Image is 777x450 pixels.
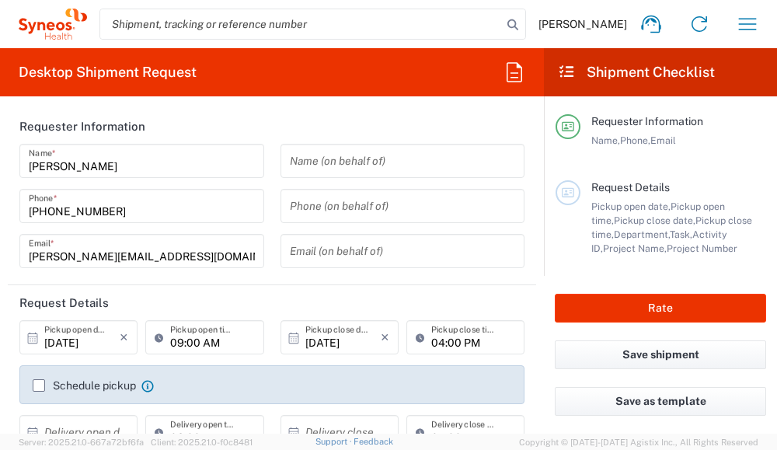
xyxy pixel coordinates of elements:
[591,115,703,127] span: Requester Information
[591,181,670,194] span: Request Details
[591,201,671,212] span: Pickup open date,
[603,242,667,254] span: Project Name,
[620,134,650,146] span: Phone,
[19,119,145,134] h2: Requester Information
[555,294,766,323] button: Rate
[555,387,766,416] button: Save as template
[19,438,144,447] span: Server: 2025.21.0-667a72bf6fa
[591,134,620,146] span: Name,
[614,228,670,240] span: Department,
[558,63,715,82] h2: Shipment Checklist
[151,438,253,447] span: Client: 2025.21.0-f0c8481
[650,134,676,146] span: Email
[19,63,197,82] h2: Desktop Shipment Request
[354,437,393,446] a: Feedback
[315,437,354,446] a: Support
[33,379,136,392] label: Schedule pickup
[519,435,758,449] span: Copyright © [DATE]-[DATE] Agistix Inc., All Rights Reserved
[555,340,766,369] button: Save shipment
[19,295,109,311] h2: Request Details
[100,9,502,39] input: Shipment, tracking or reference number
[667,242,737,254] span: Project Number
[381,325,389,350] i: ×
[614,215,695,226] span: Pickup close date,
[538,17,627,31] span: [PERSON_NAME]
[670,228,692,240] span: Task,
[120,325,128,350] i: ×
